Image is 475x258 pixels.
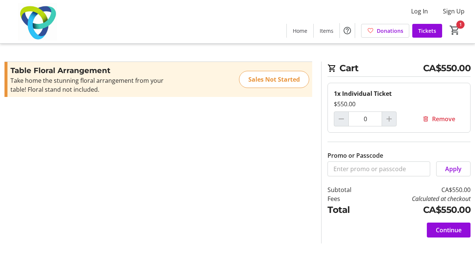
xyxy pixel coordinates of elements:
a: Tickets [412,24,442,38]
a: Donations [361,24,409,38]
span: CA$550.00 [423,62,471,75]
td: Total [327,203,369,217]
td: CA$550.00 [369,203,471,217]
button: Help [340,23,355,38]
button: Sign Up [437,5,471,17]
span: Remove [432,114,455,123]
a: Items [314,24,339,38]
span: Home [293,27,307,35]
button: Cart [448,23,462,37]
span: Sign Up [443,7,465,16]
td: Subtotal [327,185,369,194]
td: CA$550.00 [369,185,471,194]
span: Apply [445,164,462,173]
input: Enter promo or passcode [327,161,430,176]
span: Tickets [418,27,436,35]
span: Donations [377,27,403,35]
div: 1x Individual Ticket [334,89,464,98]
div: $550.00 [334,100,464,108]
label: Promo or Passcode [327,151,383,160]
img: Trillium Health Partners Foundation's Logo [4,3,71,40]
span: Continue [436,226,462,235]
button: Remove [413,111,464,126]
td: Calculated at checkout [369,194,471,203]
span: Log In [411,7,428,16]
h3: Table Floral Arrangement [10,65,174,76]
button: Apply [436,161,471,176]
div: Take home the stunning floral arrangement from your table! Floral stand not included. [10,76,174,94]
td: Fees [327,194,369,203]
input: Individual Ticket Quantity [348,111,382,126]
h2: Cart [327,62,471,77]
button: Continue [427,223,471,237]
span: Items [320,27,333,35]
button: Log In [405,5,434,17]
a: Home [287,24,313,38]
div: Sales Not Started [239,71,309,88]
